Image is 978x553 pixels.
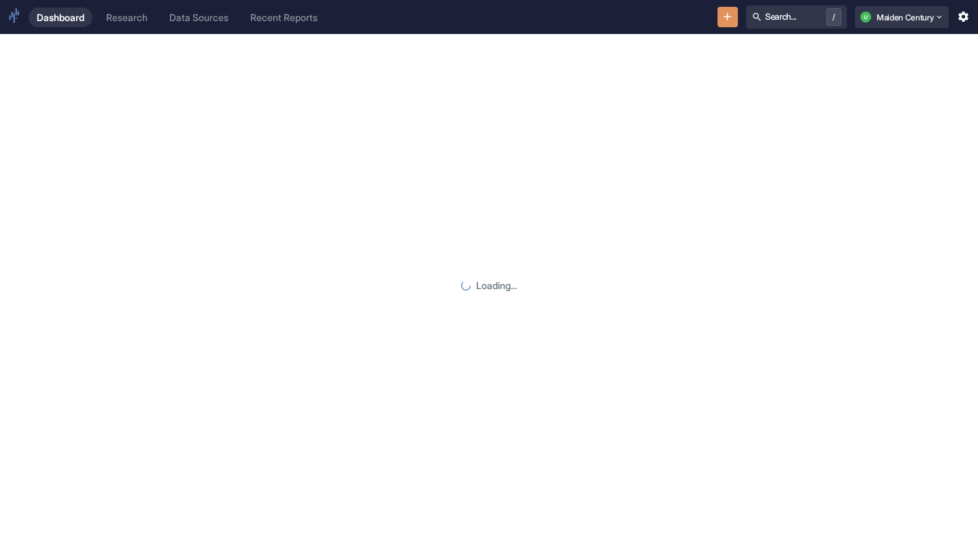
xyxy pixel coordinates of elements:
[855,6,949,28] button: UMaiden Century
[98,7,156,27] a: Research
[718,7,739,28] button: New Resource
[169,12,229,23] div: Data Sources
[250,12,318,23] div: Recent Reports
[29,7,92,27] a: Dashboard
[37,12,84,23] div: Dashboard
[106,12,148,23] div: Research
[242,7,326,27] a: Recent Reports
[860,12,871,22] div: U
[746,5,847,29] button: Search.../
[476,278,517,292] p: Loading...
[161,7,237,27] a: Data Sources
